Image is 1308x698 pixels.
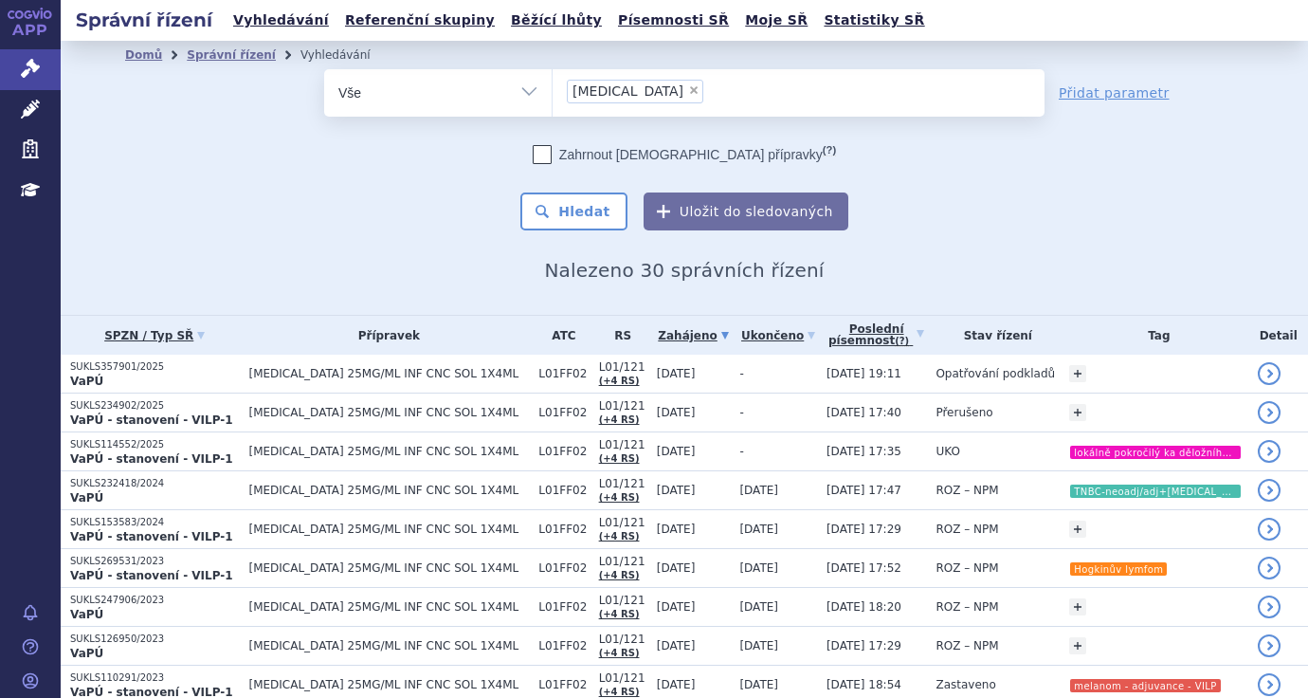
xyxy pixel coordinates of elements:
[248,484,529,497] span: [MEDICAL_DATA] 25MG/ML INF CNC SOL 1X4ML
[739,484,778,497] span: [DATE]
[1069,637,1086,654] a: +
[936,678,995,691] span: Zastaveno
[827,484,901,497] span: [DATE] 17:47
[70,360,239,374] p: SUKLS357901/2025
[1258,557,1281,579] a: detail
[599,609,640,619] a: (+4 RS)
[248,561,529,575] span: [MEDICAL_DATA] 25MG/ML INF CNC SOL 1X4ML
[827,678,901,691] span: [DATE] 18:54
[533,145,836,164] label: Zahrnout [DEMOGRAPHIC_DATA] přípravky
[599,477,647,490] span: L01/121
[538,600,589,614] span: L01FF02
[70,477,239,490] p: SUKLS232418/2024
[599,516,647,529] span: L01/121
[599,414,640,425] a: (+4 RS)
[827,316,926,355] a: Poslednípísemnost(?)
[657,406,696,419] span: [DATE]
[538,561,589,575] span: L01FF02
[529,316,589,355] th: ATC
[599,671,647,685] span: L01/121
[538,445,589,458] span: L01FF02
[599,687,640,697] a: (+4 RS)
[644,193,848,230] button: Uložit do sledovaných
[823,144,836,156] abbr: (?)
[936,523,998,536] span: ROZ – NPM
[248,678,529,691] span: [MEDICAL_DATA] 25MG/ML INF CNC SOL 1X4ML
[248,445,529,458] span: [MEDICAL_DATA] 25MG/ML INF CNC SOL 1X4ML
[248,406,529,419] span: [MEDICAL_DATA] 25MG/ML INF CNC SOL 1X4ML
[688,84,699,96] span: ×
[827,561,901,575] span: [DATE] 17:52
[599,594,647,607] span: L01/121
[657,561,696,575] span: [DATE]
[739,600,778,614] span: [DATE]
[739,445,743,458] span: -
[70,413,233,427] strong: VaPÚ - stanovení - VILP-1
[590,316,647,355] th: RS
[125,48,162,62] a: Domů
[599,399,647,413] span: L01/121
[599,633,647,646] span: L01/121
[599,438,647,451] span: L01/121
[70,608,103,621] strong: VaPÚ
[599,376,640,386] a: (+4 RS)
[538,639,589,652] span: L01FF02
[827,639,901,652] span: [DATE] 17:29
[70,569,233,582] strong: VaPÚ - stanovení - VILP-1
[248,639,529,652] span: [MEDICAL_DATA] 25MG/ML INF CNC SOL 1X4ML
[827,367,901,380] span: [DATE] 19:11
[70,452,233,466] strong: VaPÚ - stanovení - VILP-1
[599,531,640,542] a: (+4 RS)
[61,7,227,33] h2: Správní řízení
[187,48,276,62] a: Správní řízení
[599,360,647,374] span: L01/121
[520,193,627,230] button: Hledat
[818,8,930,33] a: Statistiky SŘ
[227,8,335,33] a: Vyhledávání
[936,445,959,458] span: UKO
[70,375,103,388] strong: VaPÚ
[1070,485,1241,498] i: TNBC-neoadj/adj+[MEDICAL_DATA]+mCRC
[657,445,696,458] span: [DATE]
[936,561,998,575] span: ROZ – NPM
[657,639,696,652] span: [DATE]
[1258,362,1281,385] a: detail
[70,399,239,413] p: SUKLS234902/2025
[70,647,103,660] strong: VaPÚ
[1258,440,1281,463] a: detail
[1070,679,1220,692] i: melanom - adjuvance - VILP
[827,523,901,536] span: [DATE] 17:29
[657,322,731,349] a: Zahájeno
[1258,634,1281,657] a: detail
[339,8,500,33] a: Referenční skupiny
[538,523,589,536] span: L01FF02
[827,406,901,419] span: [DATE] 17:40
[70,671,239,685] p: SUKLS110291/2023
[248,600,529,614] span: [MEDICAL_DATA] 25MG/ML INF CNC SOL 1X4ML
[739,678,778,691] span: [DATE]
[70,594,239,607] p: SUKLS247906/2023
[599,648,640,658] a: (+4 RS)
[895,336,909,347] abbr: (?)
[657,367,696,380] span: [DATE]
[1070,562,1167,576] i: Hogkinův lymfom
[70,516,239,529] p: SUKLS153583/2024
[538,367,589,380] span: L01FF02
[739,8,813,33] a: Moje SŘ
[739,561,778,575] span: [DATE]
[538,406,589,419] span: L01FF02
[572,84,683,98] span: [MEDICAL_DATA]
[657,678,696,691] span: [DATE]
[657,484,696,497] span: [DATE]
[1258,596,1281,618] a: detail
[657,523,696,536] span: [DATE]
[739,523,778,536] span: [DATE]
[827,445,901,458] span: [DATE] 17:35
[936,367,1055,380] span: Opatřování podkladů
[739,406,743,419] span: -
[544,259,824,282] span: Nalezeno 30 správních řízení
[612,8,735,33] a: Písemnosti SŘ
[599,570,640,580] a: (+4 RS)
[300,41,395,69] li: Vyhledávání
[1258,673,1281,696] a: detail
